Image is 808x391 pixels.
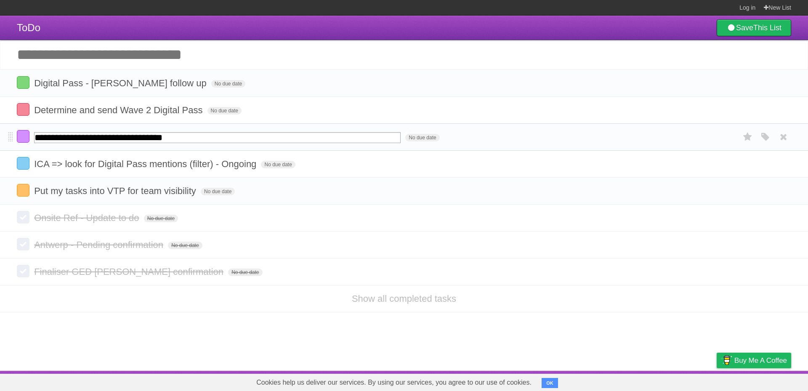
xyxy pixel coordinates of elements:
[228,269,262,276] span: No due date
[17,76,29,89] label: Done
[34,213,141,223] span: Onsite Ref - Update to do
[738,373,791,389] a: Suggest a feature
[17,130,29,143] label: Done
[17,238,29,250] label: Done
[17,22,40,33] span: ToDo
[17,157,29,170] label: Done
[706,373,728,389] a: Privacy
[542,378,558,388] button: OK
[201,188,235,195] span: No due date
[17,184,29,197] label: Done
[34,159,258,169] span: ICA => look for Digital Pass mentions (filter) - Ongoing
[677,373,696,389] a: Terms
[633,373,667,389] a: Developers
[405,134,439,141] span: No due date
[17,265,29,277] label: Done
[740,130,756,144] label: Star task
[34,78,209,88] span: Digital Pass - [PERSON_NAME] follow up
[17,103,29,116] label: Done
[717,353,791,368] a: Buy me a coffee
[605,373,622,389] a: About
[352,293,456,304] a: Show all completed tasks
[248,374,540,391] span: Cookies help us deliver our services. By using our services, you agree to our use of cookies.
[144,215,178,222] span: No due date
[34,186,198,196] span: Put my tasks into VTP for team visibility
[717,19,791,36] a: SaveThis List
[721,353,732,367] img: Buy me a coffee
[34,239,165,250] span: Antwerp - Pending confirmation
[34,105,205,115] span: Determine and send Wave 2 Digital Pass
[168,242,202,249] span: No due date
[17,211,29,223] label: Done
[734,353,787,368] span: Buy me a coffee
[207,107,242,114] span: No due date
[211,80,245,88] span: No due date
[261,161,295,168] span: No due date
[34,266,226,277] span: Finaliser GED [PERSON_NAME] confirmation
[753,24,781,32] b: This List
